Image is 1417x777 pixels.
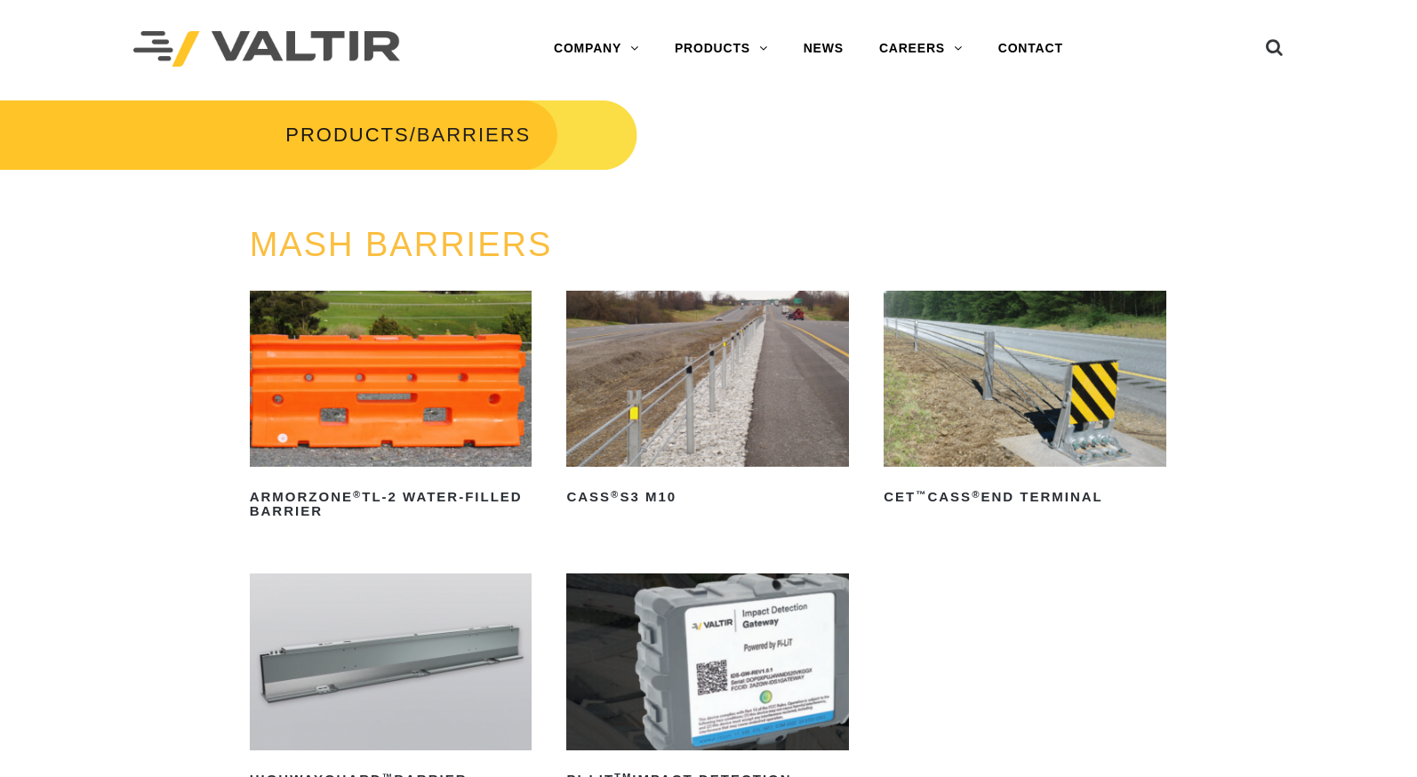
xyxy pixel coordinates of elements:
[417,124,531,146] span: BARRIERS
[786,31,861,67] a: NEWS
[250,291,532,525] a: ArmorZone®TL-2 Water-Filled Barrier
[566,483,849,511] h2: CASS S3 M10
[566,291,849,511] a: CASS®S3 M10
[657,31,786,67] a: PRODUCTS
[884,483,1166,511] h2: CET CASS End Terminal
[133,31,400,68] img: Valtir
[536,31,657,67] a: COMPANY
[884,291,1166,511] a: CET™CASS®End Terminal
[972,489,981,500] sup: ®
[353,489,362,500] sup: ®
[250,226,553,263] a: MASH BARRIERS
[916,489,927,500] sup: ™
[285,124,409,146] a: PRODUCTS
[611,489,620,500] sup: ®
[981,31,1081,67] a: CONTACT
[250,483,532,525] h2: ArmorZone TL-2 Water-Filled Barrier
[861,31,981,67] a: CAREERS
